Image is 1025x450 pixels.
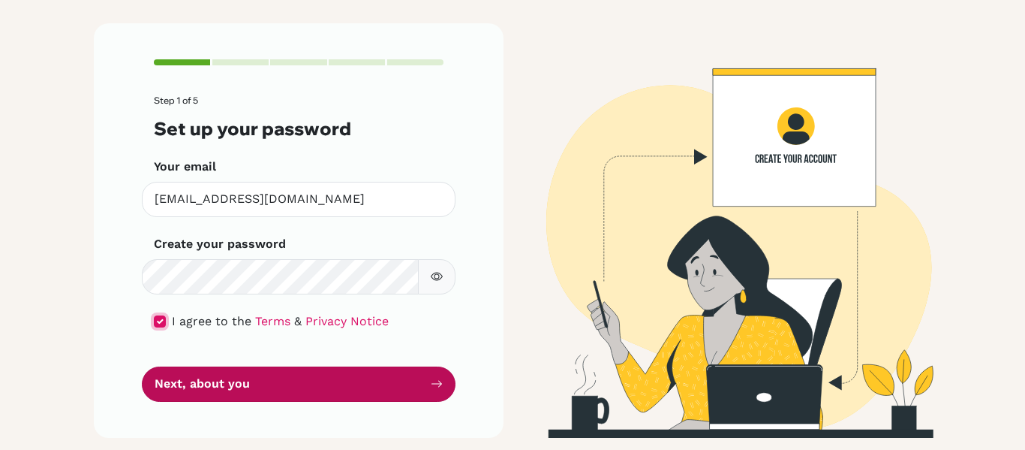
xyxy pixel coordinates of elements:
[305,314,389,328] a: Privacy Notice
[154,235,286,253] label: Create your password
[255,314,290,328] a: Terms
[294,314,302,328] span: &
[154,118,443,140] h3: Set up your password
[154,158,216,176] label: Your email
[154,95,198,106] span: Step 1 of 5
[172,314,251,328] span: I agree to the
[142,182,455,217] input: Insert your email*
[142,367,455,402] button: Next, about you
